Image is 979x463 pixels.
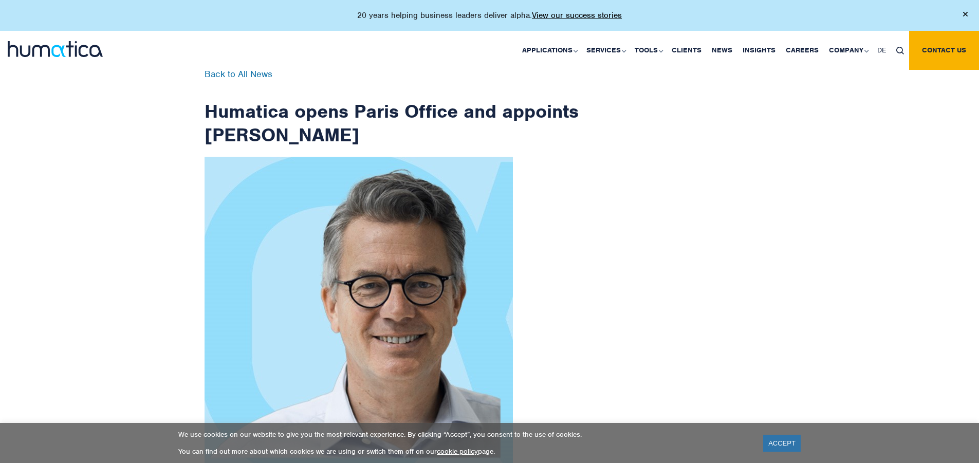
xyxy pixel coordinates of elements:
img: logo [8,41,103,57]
a: Tools [630,31,667,70]
a: Careers [781,31,824,70]
a: View our success stories [532,10,622,21]
a: Insights [737,31,781,70]
a: ACCEPT [763,435,801,452]
p: 20 years helping business leaders deliver alpha. [357,10,622,21]
a: Services [581,31,630,70]
a: Back to All News [205,68,272,80]
a: cookie policy [437,447,478,456]
span: DE [877,46,886,54]
a: DE [872,31,891,70]
img: search_icon [896,47,904,54]
p: You can find out more about which cookies we are using or switch them off on our page. [178,447,750,456]
a: Contact us [909,31,979,70]
a: News [707,31,737,70]
h1: Humatica opens Paris Office and appoints [PERSON_NAME] [205,70,580,146]
a: Applications [517,31,581,70]
a: Company [824,31,872,70]
a: Clients [667,31,707,70]
p: We use cookies on our website to give you the most relevant experience. By clicking “Accept”, you... [178,430,750,439]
